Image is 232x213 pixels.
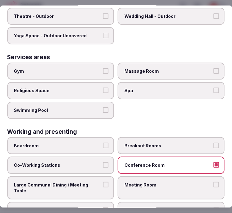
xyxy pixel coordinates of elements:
span: Breakout Rooms [125,142,212,149]
span: Large Communal Dining / Meeting Table [14,182,101,194]
button: Swimming Pool [103,107,109,113]
button: Massage Room [214,68,219,74]
h3: Services areas [7,54,50,60]
button: Meeting Room [214,182,219,187]
span: Co-Working Stations [14,162,101,168]
button: Wedding Hall - Outdoor [214,13,219,18]
span: Religious Space [14,88,101,94]
button: Workshop [214,207,219,213]
span: Swimming Pool [14,107,101,113]
button: Religious Space [103,88,109,93]
span: Theatre - Outdoor [14,13,101,19]
button: Breakout Rooms [214,142,219,148]
button: Spa [214,88,219,93]
span: Yoga Space - Outdoor Uncovered [14,33,101,39]
button: Boardroom [103,142,109,148]
span: Spa [125,88,212,94]
span: Massage Room [125,68,212,74]
span: Wedding Hall - Outdoor [125,13,212,19]
span: Boardroom [14,142,101,149]
button: Gym [103,68,109,74]
button: Yoga Space - Outdoor Uncovered [103,33,109,38]
h3: Working and presenting [7,129,77,134]
span: Conference Room [125,162,212,168]
button: Co-Working Stations [103,162,109,168]
span: Meeting Room [125,182,212,188]
button: Large Communal Dining / Meeting Table [103,182,109,187]
button: Conference Room [214,162,219,168]
button: Stage [103,207,109,213]
button: Theatre - Outdoor [103,13,109,18]
span: Gym [14,68,101,74]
